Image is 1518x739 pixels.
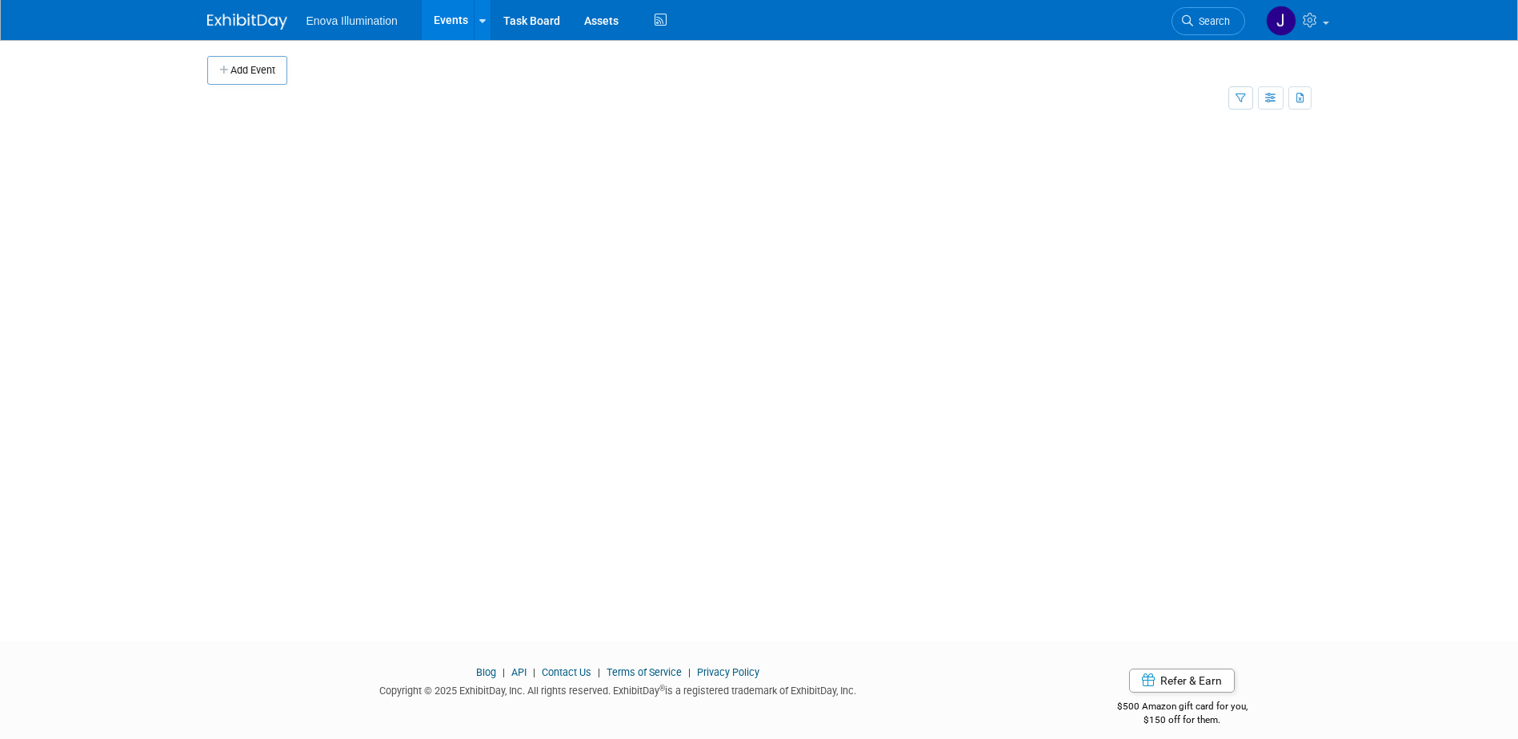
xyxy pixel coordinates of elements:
div: $150 off for them. [1053,713,1312,727]
a: API [511,666,527,678]
button: Add Event [207,56,287,85]
sup: ® [659,684,665,693]
span: Enova Illumination [306,14,398,27]
a: Privacy Policy [697,666,759,678]
a: Blog [476,666,496,678]
a: Terms of Service [607,666,682,678]
span: Search [1193,15,1230,27]
a: Search [1172,7,1245,35]
span: | [684,666,695,678]
span: | [499,666,509,678]
a: Contact Us [542,666,591,678]
img: ExhibitDay [207,14,287,30]
a: Refer & Earn [1129,669,1235,693]
div: Copyright © 2025 ExhibitDay, Inc. All rights reserved. ExhibitDay is a registered trademark of Ex... [207,680,1030,698]
div: $500 Amazon gift card for you, [1053,689,1312,726]
span: | [529,666,539,678]
img: Janelle Tlusty [1266,6,1296,36]
span: | [594,666,604,678]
